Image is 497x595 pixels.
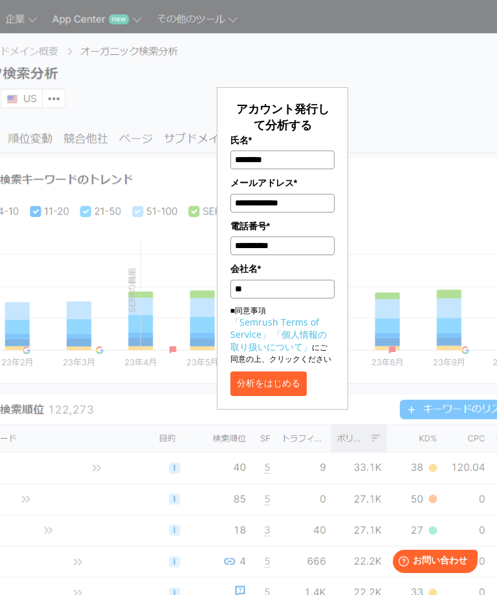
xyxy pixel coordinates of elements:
[230,219,335,233] label: 電話番号*
[230,371,307,396] button: 分析をはじめる
[230,328,327,353] a: 「個人情報の取り扱いについて」
[236,101,329,132] span: アカウント発行して分析する
[230,176,335,190] label: メールアドレス*
[230,316,319,340] a: 「Semrush Terms of Service」
[230,305,335,365] p: ■同意事項 にご同意の上、クリックください
[382,545,483,581] iframe: Help widget launcher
